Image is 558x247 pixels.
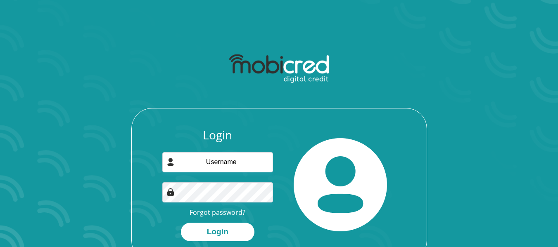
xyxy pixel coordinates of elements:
button: Login [181,223,254,241]
a: Forgot password? [190,208,245,217]
h3: Login [162,128,273,142]
img: Image [166,188,175,196]
img: user-icon image [166,158,175,166]
img: mobicred logo [229,54,329,83]
input: Username [162,152,273,172]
